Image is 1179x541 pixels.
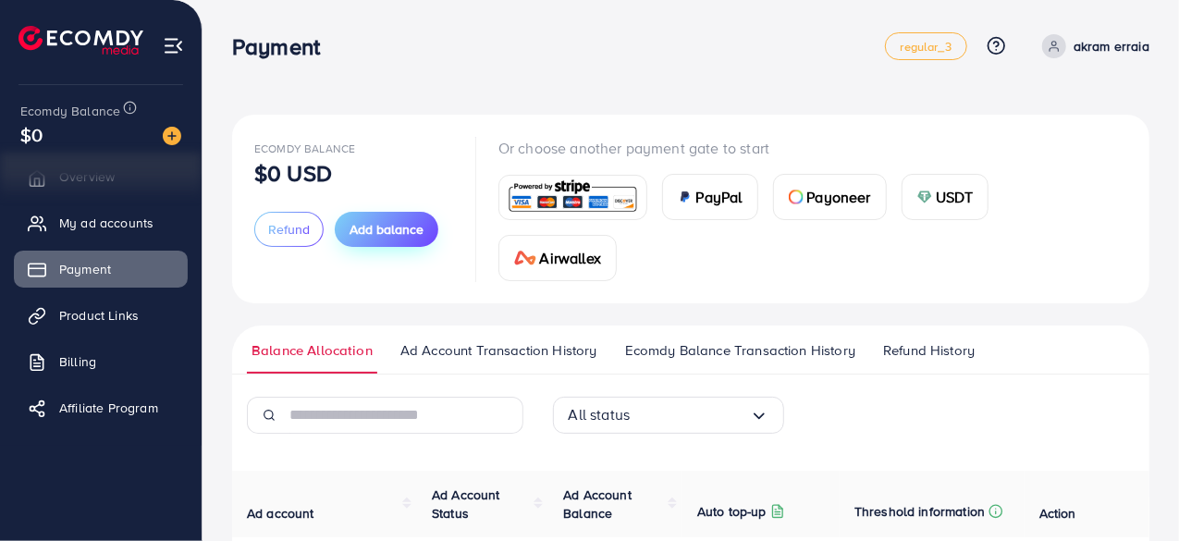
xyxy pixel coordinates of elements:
[540,247,601,269] span: Airwallex
[254,162,332,184] p: $0 USD
[18,26,143,55] img: logo
[1074,35,1149,57] p: akram erraia
[232,33,335,60] h3: Payment
[854,500,985,523] p: Threshold information
[514,251,536,265] img: card
[163,35,184,56] img: menu
[678,190,693,204] img: card
[505,178,641,217] img: card
[59,260,111,278] span: Payment
[569,400,631,429] span: All status
[807,186,871,208] span: Payoneer
[335,212,438,247] button: Add balance
[254,212,324,247] button: Refund
[14,158,188,195] a: Overview
[885,32,967,60] a: regular_3
[1100,458,1165,527] iframe: Chat
[254,141,355,156] span: Ecomdy Balance
[14,389,188,426] a: Affiliate Program
[662,174,758,220] a: cardPayPal
[789,190,804,204] img: card
[268,220,310,239] span: Refund
[696,186,743,208] span: PayPal
[625,340,855,361] span: Ecomdy Balance Transaction History
[630,400,749,429] input: Search for option
[20,121,43,148] span: $0
[498,235,617,281] a: cardAirwallex
[400,340,597,361] span: Ad Account Transaction History
[163,127,181,145] img: image
[350,220,424,239] span: Add balance
[14,204,188,241] a: My ad accounts
[883,340,975,361] span: Refund History
[901,41,952,53] span: regular_3
[432,486,500,523] span: Ad Account Status
[252,340,373,361] span: Balance Allocation
[247,504,314,523] span: Ad account
[936,186,974,208] span: USDT
[14,251,188,288] a: Payment
[697,500,767,523] p: Auto top-up
[14,343,188,380] a: Billing
[59,306,139,325] span: Product Links
[14,297,188,334] a: Product Links
[59,352,96,371] span: Billing
[1039,504,1076,523] span: Action
[498,137,1127,159] p: Or choose another payment gate to start
[1035,34,1149,58] a: akram erraia
[498,175,647,220] a: card
[20,102,120,120] span: Ecomdy Balance
[902,174,989,220] a: cardUSDT
[553,397,784,434] div: Search for option
[59,214,154,232] span: My ad accounts
[59,167,115,186] span: Overview
[563,486,632,523] span: Ad Account Balance
[59,399,158,417] span: Affiliate Program
[773,174,887,220] a: cardPayoneer
[917,190,932,204] img: card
